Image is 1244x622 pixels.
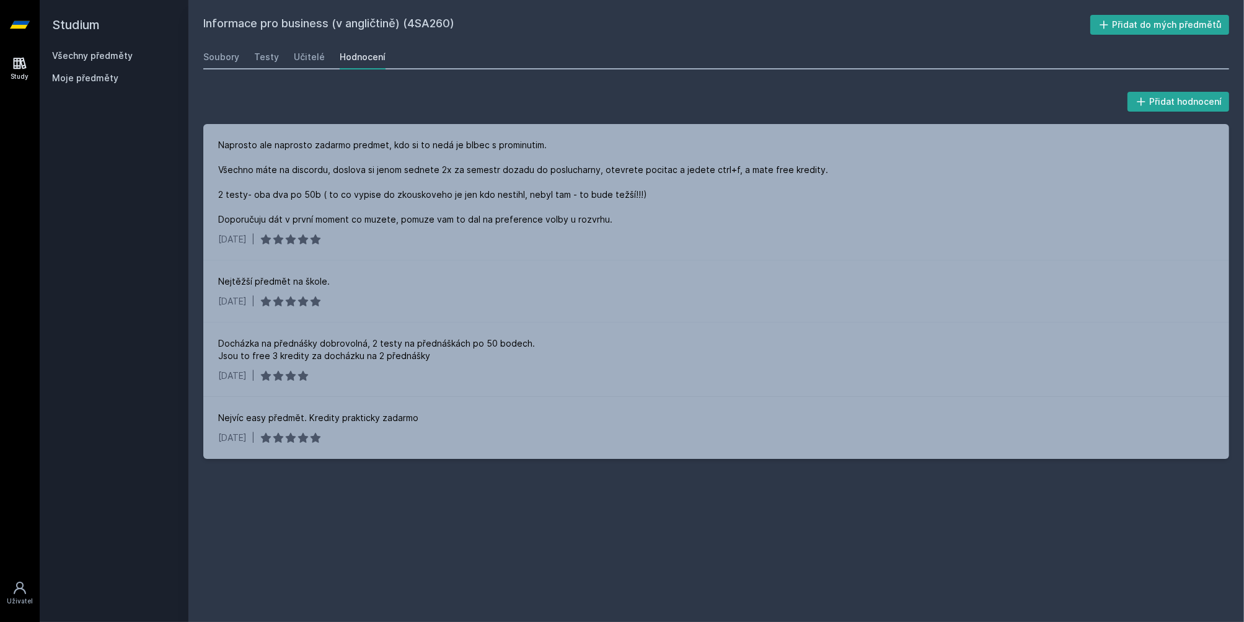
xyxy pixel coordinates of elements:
[254,51,279,63] div: Testy
[52,50,133,61] a: Všechny předměty
[252,432,255,444] div: |
[252,233,255,246] div: |
[218,432,247,444] div: [DATE]
[7,597,33,606] div: Uživatel
[218,337,537,362] div: Docházka na přednášky dobrovolná, 2 testy na přednáškách po 50 bodech. Jsou to free 3 kredity za ...
[218,412,418,424] div: Nejvíc easy předmět. Kredity prakticky zadarmo
[203,45,239,69] a: Soubory
[294,45,325,69] a: Učitelé
[340,45,386,69] a: Hodnocení
[252,370,255,382] div: |
[203,15,1090,35] h2: Informace pro business (v angličtině) (4SA260)
[1090,15,1230,35] button: Přidat do mých předmětů
[252,295,255,308] div: |
[294,51,325,63] div: Učitelé
[218,139,831,226] div: Naprosto ale naprosto zadarmo predmet, kdo si to nedá je blbec s prominutim. Všechno máte na disc...
[340,51,386,63] div: Hodnocení
[2,574,37,612] a: Uživatel
[218,370,247,382] div: [DATE]
[2,50,37,87] a: Study
[218,295,247,308] div: [DATE]
[203,51,239,63] div: Soubory
[1127,92,1230,112] button: Přidat hodnocení
[218,275,330,288] div: Nejtěžší předmět na škole.
[218,233,247,246] div: [DATE]
[52,72,118,84] span: Moje předměty
[254,45,279,69] a: Testy
[11,72,29,81] div: Study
